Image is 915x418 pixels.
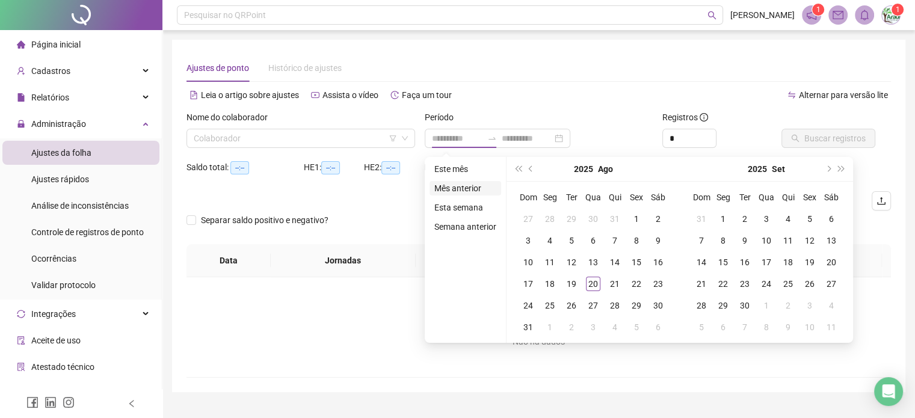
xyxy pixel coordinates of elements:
[803,277,817,291] div: 26
[389,135,396,142] span: filter
[525,157,538,181] button: prev-year
[691,316,712,338] td: 2025-10-05
[712,208,734,230] td: 2025-09-01
[45,396,57,408] span: linkedin
[381,161,400,174] span: --:--
[517,251,539,273] td: 2025-08-10
[629,255,644,269] div: 15
[517,295,539,316] td: 2025-08-24
[824,255,839,269] div: 20
[626,273,647,295] td: 2025-08-22
[734,186,756,208] th: Ter
[430,181,501,195] li: Mês anterior
[777,295,799,316] td: 2025-10-02
[17,310,25,318] span: sync
[821,230,842,251] td: 2025-09-13
[712,295,734,316] td: 2025-09-29
[608,320,622,334] div: 4
[582,273,604,295] td: 2025-08-20
[882,6,900,24] img: 39894
[781,320,795,334] div: 9
[517,273,539,295] td: 2025-08-17
[31,174,89,184] span: Ajustes rápidos
[738,212,752,226] div: 2
[487,134,497,143] span: swap-right
[543,212,557,226] div: 28
[186,63,249,73] span: Ajustes de ponto
[859,10,870,20] span: bell
[586,277,600,291] div: 20
[521,233,535,248] div: 3
[186,111,276,124] label: Nome do colaborador
[564,277,579,291] div: 19
[416,244,506,277] th: Entrada 1
[626,186,647,208] th: Sex
[511,157,525,181] button: super-prev-year
[31,201,129,211] span: Análise de inconsistências
[799,295,821,316] td: 2025-10-03
[626,251,647,273] td: 2025-08-15
[304,161,364,174] div: HE 1:
[716,298,730,313] div: 29
[626,316,647,338] td: 2025-09-05
[586,320,600,334] div: 3
[691,251,712,273] td: 2025-09-14
[268,63,342,73] span: Histórico de ajustes
[31,336,81,345] span: Aceite de uso
[738,320,752,334] div: 7
[835,157,848,181] button: super-next-year
[712,186,734,208] th: Seg
[561,295,582,316] td: 2025-08-26
[824,277,839,291] div: 27
[604,316,626,338] td: 2025-09-04
[582,208,604,230] td: 2025-07-30
[734,273,756,295] td: 2025-09-23
[691,208,712,230] td: 2025-08-31
[647,230,669,251] td: 2025-08-09
[691,230,712,251] td: 2025-09-07
[574,157,593,181] button: year panel
[756,230,777,251] td: 2025-09-10
[772,157,785,181] button: month panel
[604,273,626,295] td: 2025-08-21
[31,93,69,102] span: Relatórios
[896,5,900,14] span: 1
[186,161,304,174] div: Saldo total:
[821,208,842,230] td: 2025-09-06
[561,230,582,251] td: 2025-08-05
[806,10,817,20] span: notification
[734,208,756,230] td: 2025-09-02
[712,251,734,273] td: 2025-09-15
[543,233,557,248] div: 4
[694,233,709,248] div: 7
[738,233,752,248] div: 9
[17,363,25,371] span: solution
[561,251,582,273] td: 2025-08-12
[561,316,582,338] td: 2025-09-02
[781,212,795,226] div: 4
[586,298,600,313] div: 27
[539,251,561,273] td: 2025-08-11
[691,273,712,295] td: 2025-09-21
[821,157,834,181] button: next-year
[759,277,774,291] div: 24
[651,255,665,269] div: 16
[31,119,86,129] span: Administração
[821,251,842,273] td: 2025-09-20
[781,298,795,313] div: 2
[582,230,604,251] td: 2025-08-06
[647,251,669,273] td: 2025-08-16
[777,186,799,208] th: Qui
[626,230,647,251] td: 2025-08-08
[734,230,756,251] td: 2025-09-09
[430,220,501,234] li: Semana anterior
[539,208,561,230] td: 2025-07-28
[608,255,622,269] div: 14
[876,196,886,206] span: upload
[586,233,600,248] div: 6
[781,233,795,248] div: 11
[694,320,709,334] div: 5
[586,212,600,226] div: 30
[651,233,665,248] div: 9
[521,277,535,291] div: 17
